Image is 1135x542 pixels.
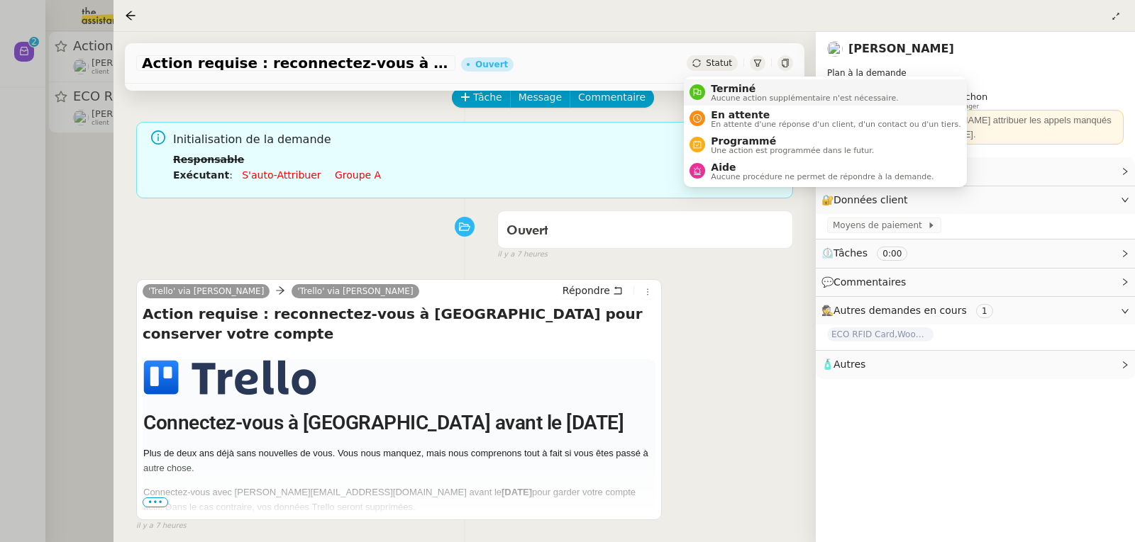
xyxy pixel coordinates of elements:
h4: Action requise : reconnectez-vous à [GEOGRAPHIC_DATA] pour conserver votre compte [143,304,655,344]
button: Tâche [452,88,511,108]
nz-tag: 1 [976,304,993,318]
span: Tâche [473,89,502,106]
button: Commentaire [570,88,654,108]
span: Aucune action supplémentaire n'est nécessaire. [711,94,898,102]
h2: Connectez-vous à [GEOGRAPHIC_DATA] avant le [DATE] [143,411,655,434]
span: ECO RFID Card,Wooden card and PLA Cards [827,327,934,341]
span: Ouvert [506,225,548,237]
span: Initialisation de la demande [173,130,782,149]
nz-tag: 0:00 [877,247,907,261]
span: il y a 7 heures [136,520,187,532]
span: En attente d'une réponse d'un client, d'un contact ou d'un tiers. [711,120,960,128]
a: 'Trello' via [PERSON_NAME] [292,285,419,298]
span: En attente [711,109,960,120]
span: : [229,169,233,181]
div: 🧴Autres [816,351,1135,378]
img: users%2FnSvcPnZyQ0RA1JfSOxSfyelNlJs1%2Favatar%2Fp1050537-640x427.jpg [827,41,843,57]
span: ⏲️ [821,247,919,259]
span: Commentaire [578,89,646,106]
p: Connectez-vous avec [PERSON_NAME][EMAIL_ADDRESS][DOMAIN_NAME] avant le pour garder votre compte a... [143,485,655,514]
span: Autres [834,358,865,370]
b: [DATE] [502,487,532,497]
span: Action requise : reconnectez-vous à [GEOGRAPHIC_DATA] pour conserver votre compte [142,56,450,70]
div: ⚙️Procédures [816,157,1135,185]
span: Répondre [563,283,610,298]
span: Terminé [711,83,898,94]
button: Répondre [558,283,628,298]
div: 🔐Données client [816,186,1135,214]
span: 🔐 [821,192,914,208]
span: 🧴 [821,358,865,370]
a: S'auto-attribuer [242,169,321,181]
a: 'Trello' via [PERSON_NAME] [143,285,270,298]
span: Commentaires [834,276,906,288]
span: Plan à la demande [827,68,907,78]
button: Message [510,88,570,108]
span: ••• [143,497,168,507]
span: Aide [711,162,934,173]
p: Plus de deux ans déjà sans nouvelles de vous. Vous nous manquez, mais nous comprenons tout à fait... [143,446,655,475]
div: 💬Commentaires [816,269,1135,296]
span: il y a 7 heures [497,249,548,261]
div: Ouvert [475,60,508,69]
a: Groupe a [335,169,381,181]
span: Statut [706,58,732,68]
div: 🕵️Autres demandes en cours 1 [816,297,1135,324]
b: Exécutant [173,169,229,181]
span: Une action est programmée dans le futur. [711,147,874,154]
span: 🕵️ [821,305,999,316]
b: Responsable [173,154,244,165]
span: Données client [834,194,908,205]
span: Moyens de paiement [833,218,927,232]
span: 💬 [821,276,912,288]
div: ⏲️Tâches 0:00 [816,239,1135,267]
div: ⚠️ En l'absence de [PERSON_NAME] attribuer les appels manqués et les e-mails à [PERSON_NAME]. [833,113,1118,141]
span: Autres demandes en cours [834,305,967,316]
span: Programmé [711,135,874,147]
span: Tâches [834,247,868,259]
img: Trello [143,360,316,395]
span: Message [519,89,562,106]
span: Aucune procédure ne permet de répondre à la demande. [711,173,934,181]
a: [PERSON_NAME] [848,42,954,55]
